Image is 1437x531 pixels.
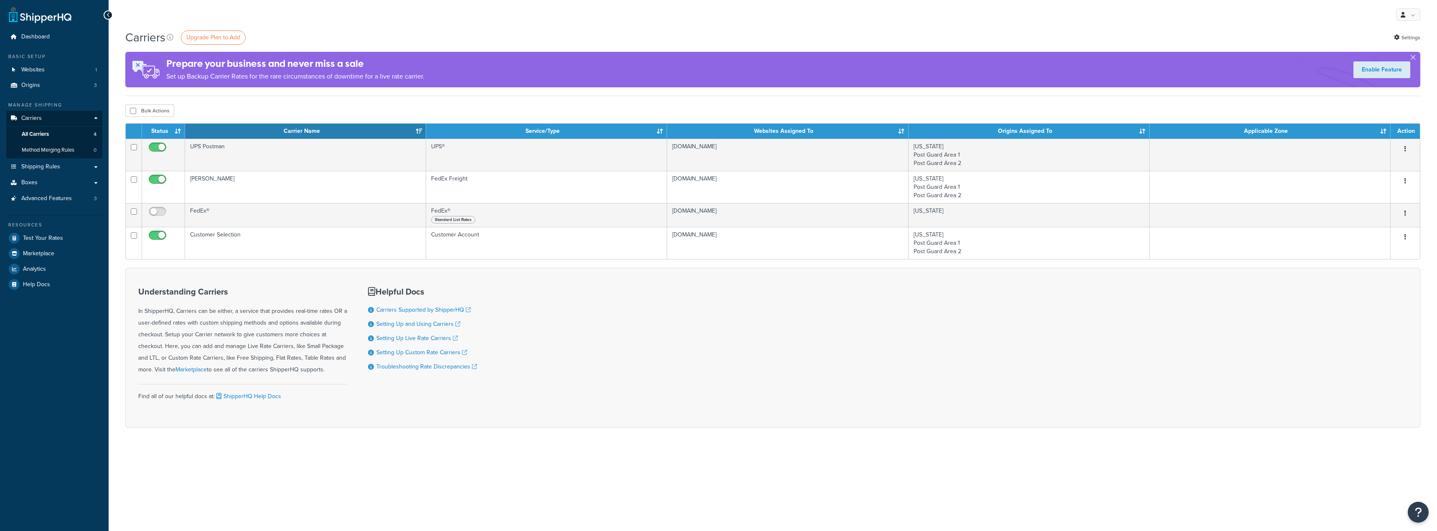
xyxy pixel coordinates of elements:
a: Help Docs [6,277,102,292]
a: Websites 1 [6,62,102,78]
span: Websites [21,66,45,74]
button: Open Resource Center [1408,502,1429,523]
a: Marketplace [6,246,102,261]
h3: Understanding Carriers [138,287,347,296]
span: Standard List Rates [431,216,475,224]
td: [US_STATE] Post Guard Area 1 Post Guard Area 2 [909,227,1150,259]
li: Advanced Features [6,191,102,206]
span: 1 [95,66,97,74]
th: Websites Assigned To: activate to sort column ascending [667,124,908,139]
a: ShipperHQ Help Docs [215,392,281,401]
td: FedEx® [426,203,667,227]
img: ad-rules-rateshop-fe6ec290ccb7230408bd80ed9643f0289d75e0ffd9eb532fc0e269fcd187b520.png [125,52,166,87]
td: UPS® [426,139,667,171]
a: Analytics [6,262,102,277]
span: Dashboard [21,33,50,41]
li: Websites [6,62,102,78]
span: 4 [94,131,96,138]
td: FedEx® [185,203,426,227]
th: Service/Type: activate to sort column ascending [426,124,667,139]
span: Analytics [23,266,46,273]
td: [US_STATE] Post Guard Area 1 Post Guard Area 2 [909,171,1150,203]
h1: Carriers [125,29,165,46]
td: UPS Postman [185,139,426,171]
span: All Carriers [22,131,49,138]
th: Status: activate to sort column ascending [142,124,185,139]
a: ShipperHQ Home [9,6,71,23]
span: Test Your Rates [23,235,63,242]
div: In ShipperHQ, Carriers can be either, a service that provides real-time rates OR a user-defined r... [138,287,347,376]
h3: Helpful Docs [368,287,477,296]
a: Enable Feature [1353,61,1410,78]
a: Setting Up and Using Carriers [376,320,460,328]
a: Origins 3 [6,78,102,93]
a: Method Merging Rules 0 [6,142,102,158]
th: Origins Assigned To: activate to sort column ascending [909,124,1150,139]
span: 3 [94,82,97,89]
a: Setting Up Custom Rate Carriers [376,348,467,357]
h4: Prepare your business and never miss a sale [166,57,424,71]
a: Upgrade Plan to Add [181,30,246,45]
td: [PERSON_NAME] [185,171,426,203]
a: Carriers Supported by ShipperHQ [376,305,471,314]
span: Origins [21,82,40,89]
a: All Carriers 4 [6,127,102,142]
span: Shipping Rules [21,163,60,170]
a: Marketplace [175,365,207,374]
li: All Carriers [6,127,102,142]
div: Resources [6,221,102,229]
span: Advanced Features [21,195,72,202]
a: Dashboard [6,29,102,45]
li: Carriers [6,111,102,158]
td: FedEx Freight [426,171,667,203]
a: Boxes [6,175,102,191]
span: Carriers [21,115,42,122]
th: Carrier Name: activate to sort column ascending [185,124,426,139]
div: Manage Shipping [6,102,102,109]
span: Help Docs [23,281,50,288]
p: Set up Backup Carrier Rates for the rare circumstances of downtime for a live rate carrier. [166,71,424,82]
a: Setting Up Live Rate Carriers [376,334,458,343]
li: Method Merging Rules [6,142,102,158]
span: Method Merging Rules [22,147,74,154]
span: Marketplace [23,250,54,257]
td: [US_STATE] [909,203,1150,227]
td: Customer Selection [185,227,426,259]
td: [DOMAIN_NAME] [667,171,908,203]
a: Shipping Rules [6,159,102,175]
a: Advanced Features 3 [6,191,102,206]
td: [DOMAIN_NAME] [667,227,908,259]
span: 3 [94,195,97,202]
td: Customer Account [426,227,667,259]
div: Find all of our helpful docs at: [138,384,347,402]
span: Boxes [21,179,38,186]
div: Basic Setup [6,53,102,60]
a: Test Your Rates [6,231,102,246]
th: Applicable Zone: activate to sort column ascending [1150,124,1391,139]
span: 0 [94,147,96,154]
button: Bulk Actions [125,104,174,117]
a: Troubleshooting Rate Discrepancies [376,362,477,371]
span: Upgrade Plan to Add [186,33,240,42]
td: [DOMAIN_NAME] [667,203,908,227]
th: Action [1391,124,1420,139]
td: [DOMAIN_NAME] [667,139,908,171]
li: Origins [6,78,102,93]
a: Settings [1394,32,1420,43]
td: [US_STATE] Post Guard Area 1 Post Guard Area 2 [909,139,1150,171]
a: Carriers [6,111,102,126]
